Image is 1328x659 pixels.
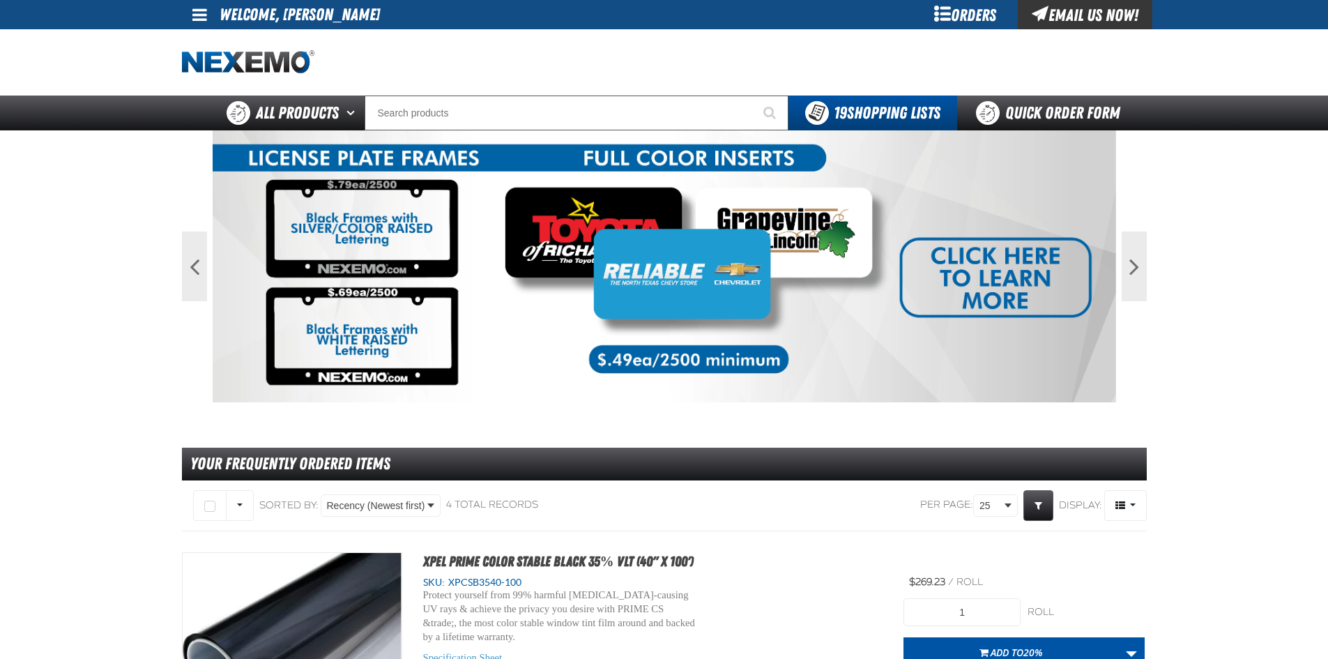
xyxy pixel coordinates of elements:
p: Protect yourself from 99% harmful [MEDICAL_DATA]-causing UV rays & achieve the privacy you desire... [423,589,699,644]
input: Product Quantity [903,598,1021,626]
button: Open All Products pages [342,96,365,130]
span: / [948,576,954,588]
span: $269.23 [909,576,945,588]
span: 25 [979,499,1002,513]
span: Product Grid Views Toolbar [1105,491,1146,520]
button: Previous [182,232,207,301]
a: XPEL PRIME Color Stable Black 35% VLT (40" x 100') [423,553,694,570]
img: LP Frames-Inserts [213,130,1116,402]
button: Start Searching [754,96,788,130]
div: SKU: [423,576,883,589]
span: Sorted By: [259,499,319,510]
div: 4 total records [446,499,538,512]
button: Next [1122,232,1147,301]
span: Shopping Lists [834,103,940,123]
span: 20% [1023,646,1043,659]
button: You have 19 Shopping Lists. Open to view details [788,96,957,130]
button: Rows selection options [226,490,254,521]
div: roll [1028,606,1145,619]
span: Per page: [920,499,973,512]
div: Your Frequently Ordered Items [182,448,1147,480]
span: Add to [991,646,1043,659]
a: Quick Order Form [957,96,1146,130]
button: 2 of 2 [667,390,674,397]
button: 1 of 2 [655,390,662,397]
a: Expand or Collapse Grid Filters [1023,490,1053,521]
span: roll [956,576,983,588]
input: Search [365,96,788,130]
img: Nexemo logo [182,50,314,75]
span: All Products [256,100,339,126]
span: Display: [1059,499,1102,510]
span: Recency (Newest first) [327,499,425,513]
button: Product Grid Views Toolbar [1104,490,1147,521]
span: XPCSB3540-100 [445,577,521,588]
strong: 19 [834,103,847,123]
